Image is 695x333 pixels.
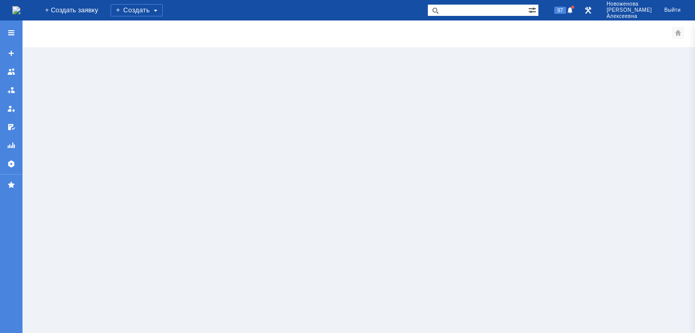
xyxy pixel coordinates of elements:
[12,6,20,14] img: logo
[12,6,20,14] a: Перейти на домашнюю страницу
[554,7,566,14] span: 97
[3,119,19,135] a: Мои согласования
[3,137,19,154] a: Отчеты
[3,100,19,117] a: Мои заявки
[3,64,19,80] a: Заявки на командах
[606,7,652,13] span: [PERSON_NAME]
[3,156,19,172] a: Настройки
[3,45,19,61] a: Создать заявку
[672,27,684,39] div: Сделать домашней страницей
[606,13,652,19] span: Алексеевна
[528,5,538,14] span: Расширенный поиск
[3,82,19,98] a: Заявки в моей ответственности
[582,4,594,16] a: Перейти в интерфейс администратора
[111,4,163,16] div: Создать
[606,1,652,7] span: Новоженова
